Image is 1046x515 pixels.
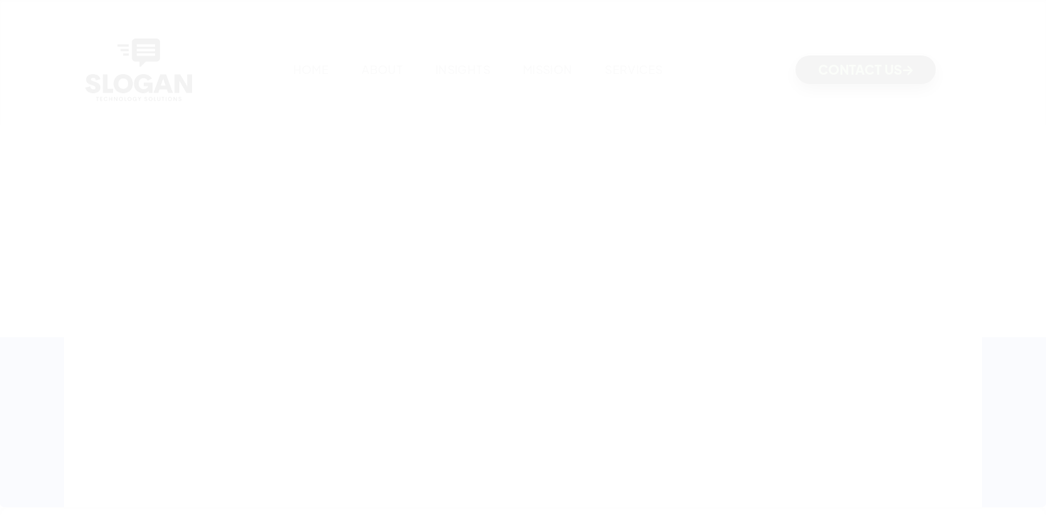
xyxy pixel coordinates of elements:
a: HOME [293,62,329,77]
a: home [82,35,196,105]
a: INSIGHTS [435,62,490,77]
a: MISSION [523,62,573,77]
span:  [903,65,913,75]
a: SERVICES [605,62,662,77]
a: ABOUT [361,62,403,77]
a: CONTACT US [796,55,936,84]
